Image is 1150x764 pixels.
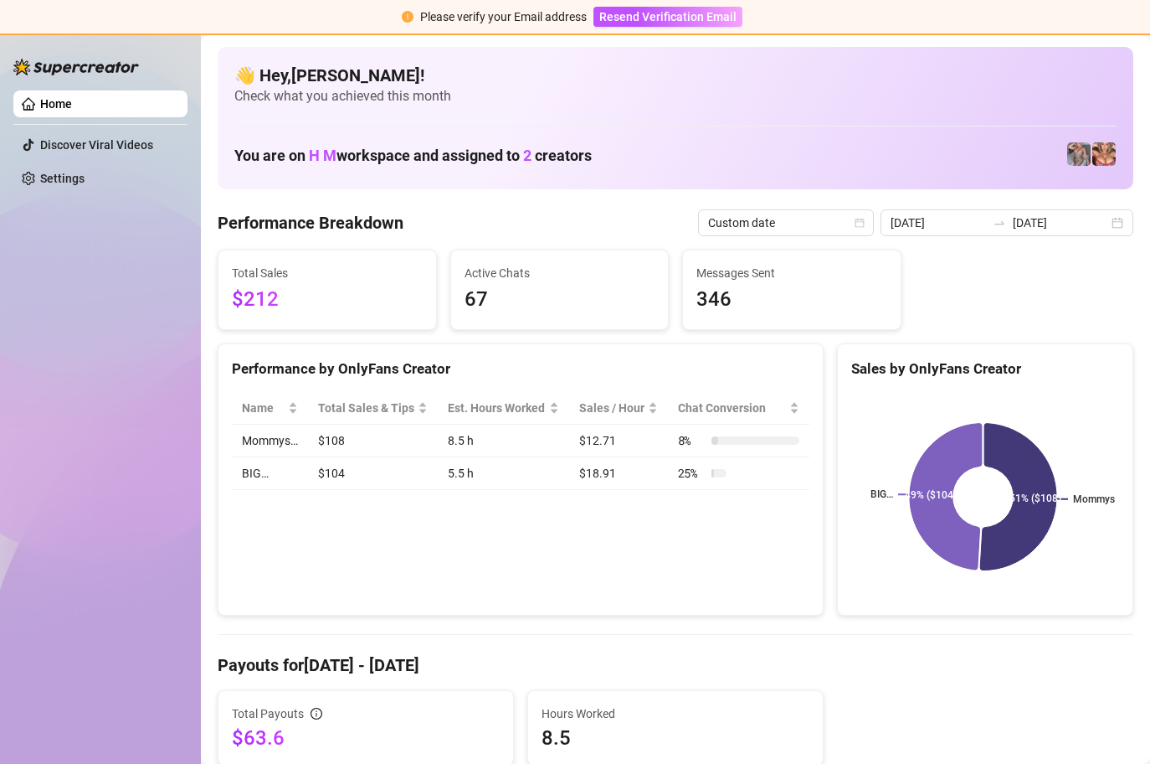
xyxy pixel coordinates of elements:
h1: You are on workspace and assigned to creators [234,147,592,165]
button: Resend Verification Email [593,7,742,27]
input: Start date [891,214,986,232]
th: Chat Conversion [668,392,809,425]
th: Sales / Hour [569,392,668,425]
span: Sales / Hour [579,399,644,417]
span: Name [242,399,285,417]
h4: Payouts for [DATE] - [DATE] [218,653,1133,677]
span: Chat Conversion [678,399,786,417]
td: $108 [308,425,438,457]
span: Resend Verification Email [599,10,737,23]
span: info-circle [311,708,322,720]
span: 25 % [678,464,705,483]
span: Hours Worked [542,705,809,723]
span: to [993,216,1006,230]
span: Total Payouts [232,705,304,723]
th: Name [232,392,308,425]
span: swap-right [993,216,1006,230]
span: 2 [523,147,531,164]
input: End date [1013,214,1108,232]
div: Please verify your Email address [420,8,587,26]
span: $63.6 [232,725,500,751]
img: pennylondonvip [1067,142,1091,166]
th: Total Sales & Tips [308,392,438,425]
span: calendar [855,218,865,228]
span: Messages Sent [696,264,887,282]
td: $104 [308,457,438,490]
td: 5.5 h [438,457,568,490]
h4: Performance Breakdown [218,211,403,235]
h4: 👋 Hey, [PERSON_NAME] ! [234,64,1117,87]
td: BIG… [232,457,308,490]
span: 8.5 [542,725,809,751]
td: Mommys… [232,425,308,457]
a: Settings [40,172,85,185]
span: H M [309,147,336,164]
img: logo-BBDzfeDw.svg [13,59,139,75]
span: 346 [696,284,887,316]
a: Home [40,97,72,111]
td: $12.71 [569,425,668,457]
div: Sales by OnlyFans Creator [851,358,1119,380]
img: pennylondon [1092,142,1116,166]
span: Total Sales [232,264,423,282]
span: Custom date [708,210,864,235]
text: Mommys… [1073,493,1122,505]
span: Total Sales & Tips [318,399,414,417]
span: 67 [465,284,655,316]
span: Active Chats [465,264,655,282]
td: 8.5 h [438,425,568,457]
span: exclamation-circle [402,11,413,23]
div: Performance by OnlyFans Creator [232,358,809,380]
a: Discover Viral Videos [40,138,153,152]
td: $18.91 [569,457,668,490]
div: Est. Hours Worked [448,399,545,417]
span: 8 % [678,431,705,450]
span: $212 [232,284,423,316]
text: BIG… [870,488,893,500]
span: Check what you achieved this month [234,87,1117,106]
